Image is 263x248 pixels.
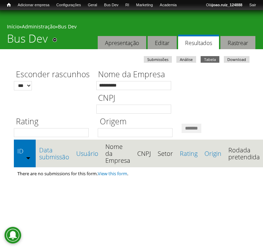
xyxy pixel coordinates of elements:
[96,92,176,105] label: CNPJ
[178,35,219,50] a: Resultados
[84,2,100,9] a: Geral
[14,2,53,9] a: Adicionar empresa
[98,116,177,128] label: Origem
[76,150,98,157] a: Usuário
[134,140,154,167] th: CNPJ
[144,56,172,63] a: Submissões
[14,116,93,128] label: Rating
[98,170,127,177] a: View this form
[246,2,260,9] a: Sair
[100,2,122,9] a: Bus Dev
[58,23,77,30] a: Bus Dev
[180,150,198,157] a: Rating
[7,23,19,30] a: Início
[156,2,180,9] a: Academia
[212,3,243,7] strong: joao.ruiz_124888
[22,23,55,30] a: Administração
[7,23,256,32] div: » »
[133,2,156,9] a: Marketing
[122,2,133,9] a: RI
[220,36,255,50] a: Rastrear
[224,56,249,63] a: Download
[201,56,219,63] a: Tabela
[154,140,176,167] th: Setor
[3,2,14,8] a: Início
[53,2,85,9] a: Configurações
[17,148,32,154] a: ID
[202,2,246,9] a: Olájoao.ruiz_124888
[96,69,176,81] label: Nome da Empresa
[204,150,221,157] a: Origin
[14,69,92,81] label: Esconder rascunhos
[176,56,196,63] a: Análise
[7,2,11,7] span: Início
[26,156,30,160] img: ordem crescente
[7,32,48,49] h1: Bus Dev
[39,147,69,160] a: Data submissão
[148,36,177,50] a: Editar
[98,36,146,50] a: Apresentação
[102,140,134,167] th: Nome da Empresa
